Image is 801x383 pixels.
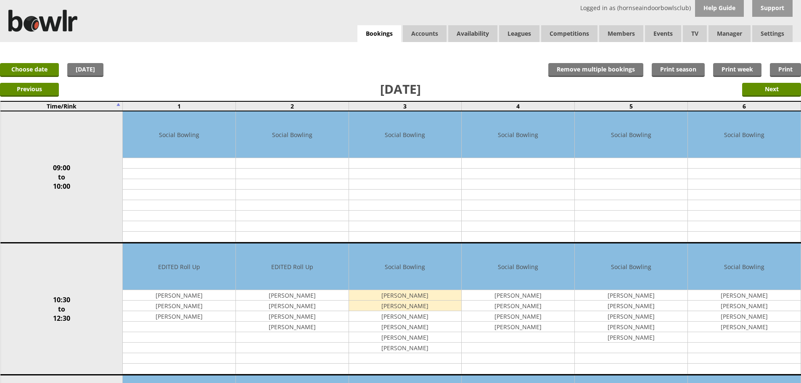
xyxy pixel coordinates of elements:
[462,322,574,332] td: [PERSON_NAME]
[575,101,688,111] td: 5
[708,25,751,42] span: Manager
[0,243,123,375] td: 10:30 to 12:30
[742,83,801,97] input: Next
[123,101,236,111] td: 1
[236,311,349,322] td: [PERSON_NAME]
[462,243,574,290] td: Social Bowling
[575,111,687,158] td: Social Bowling
[123,111,235,158] td: Social Bowling
[349,301,462,311] td: [PERSON_NAME]
[683,25,707,42] span: TV
[357,25,401,42] a: Bookings
[462,101,575,111] td: 4
[349,290,462,301] td: [PERSON_NAME]
[575,301,687,311] td: [PERSON_NAME]
[575,332,687,343] td: [PERSON_NAME]
[599,25,643,42] span: Members
[462,290,574,301] td: [PERSON_NAME]
[123,311,235,322] td: [PERSON_NAME]
[575,290,687,301] td: [PERSON_NAME]
[688,290,801,301] td: [PERSON_NAME]
[770,63,801,77] a: Print
[752,25,793,42] span: Settings
[575,243,687,290] td: Social Bowling
[349,111,462,158] td: Social Bowling
[403,25,447,42] span: Accounts
[123,243,235,290] td: EDITED Roll Up
[349,332,462,343] td: [PERSON_NAME]
[645,25,681,42] a: Events
[123,290,235,301] td: [PERSON_NAME]
[462,311,574,322] td: [PERSON_NAME]
[575,311,687,322] td: [PERSON_NAME]
[462,111,574,158] td: Social Bowling
[652,63,705,77] a: Print season
[236,301,349,311] td: [PERSON_NAME]
[713,63,761,77] a: Print week
[575,322,687,332] td: [PERSON_NAME]
[236,243,349,290] td: EDITED Roll Up
[688,301,801,311] td: [PERSON_NAME]
[687,101,801,111] td: 6
[448,25,497,42] a: Availability
[236,111,349,158] td: Social Bowling
[349,311,462,322] td: [PERSON_NAME]
[349,322,462,332] td: [PERSON_NAME]
[462,301,574,311] td: [PERSON_NAME]
[236,290,349,301] td: [PERSON_NAME]
[688,311,801,322] td: [PERSON_NAME]
[349,243,462,290] td: Social Bowling
[67,63,103,77] a: [DATE]
[349,101,462,111] td: 3
[123,301,235,311] td: [PERSON_NAME]
[541,25,597,42] a: Competitions
[235,101,349,111] td: 2
[0,111,123,243] td: 09:00 to 10:00
[548,63,643,77] input: Remove multiple bookings
[688,243,801,290] td: Social Bowling
[349,343,462,353] td: [PERSON_NAME]
[688,111,801,158] td: Social Bowling
[236,322,349,332] td: [PERSON_NAME]
[0,101,123,111] td: Time/Rink
[499,25,539,42] a: Leagues
[688,322,801,332] td: [PERSON_NAME]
